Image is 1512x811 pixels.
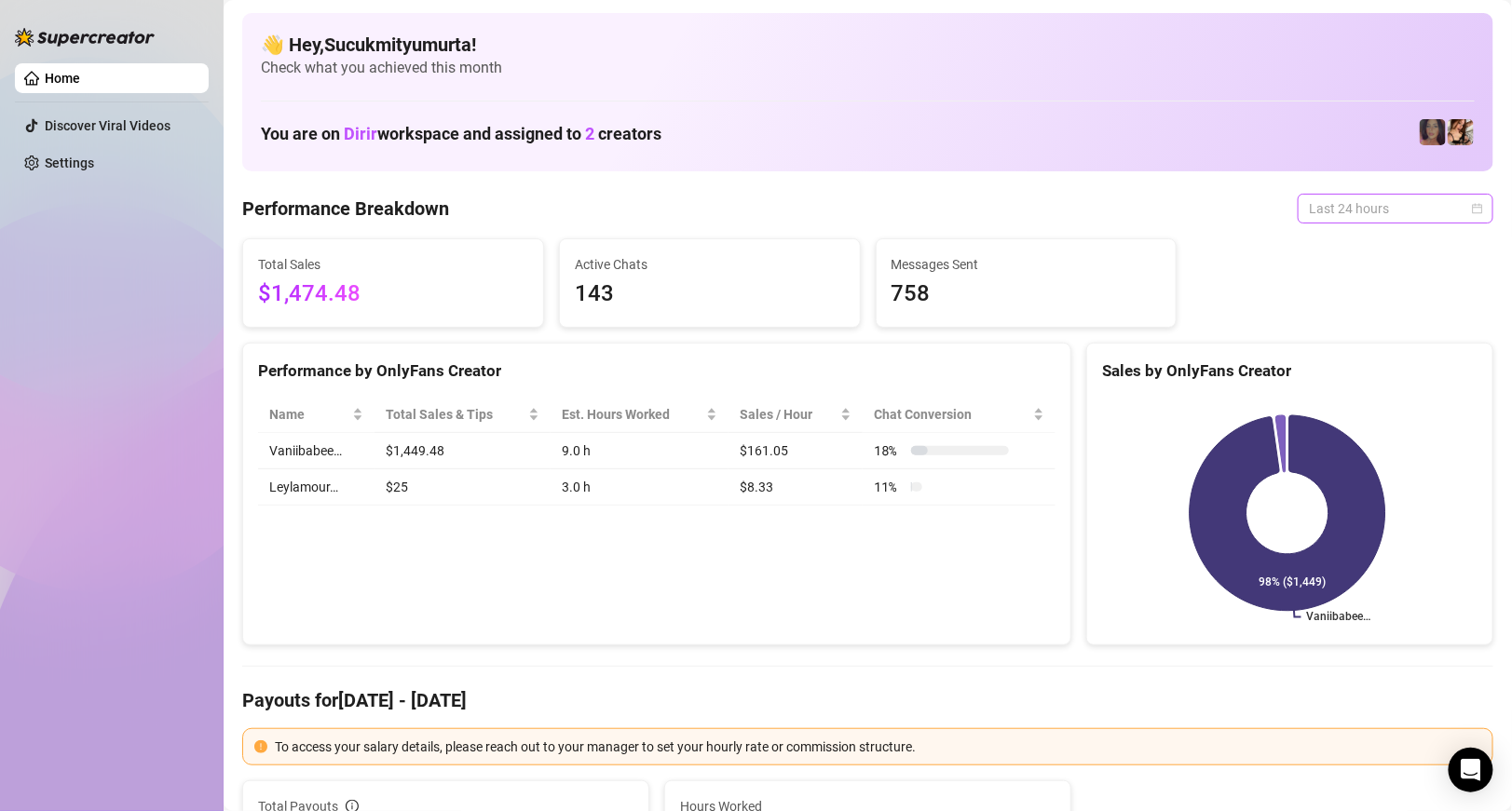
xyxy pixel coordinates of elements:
[258,397,375,433] th: Name
[275,737,1481,757] div: To access your salary details, please reach out to your manager to set your hourly rate or commis...
[562,404,702,425] div: Est. Hours Worked
[269,404,348,425] span: Name
[551,469,729,506] td: 3.0 h
[585,124,594,143] span: 2
[874,477,904,497] span: 11 %
[1420,119,1446,145] img: Leylamour
[15,28,155,47] img: logo-BBDzfeDw.svg
[258,433,375,469] td: Vaniibabee…
[575,254,845,275] span: Active Chats
[729,469,863,506] td: $8.33
[258,469,375,506] td: Leylamour…
[261,58,1475,78] span: Check what you achieved this month
[874,440,904,461] span: 18 %
[892,277,1162,312] span: 758
[863,397,1056,433] th: Chat Conversion
[386,404,525,425] span: Total Sales & Tips
[1307,611,1371,624] text: Vaniibabee…
[258,254,528,275] span: Total Sales
[892,254,1162,275] span: Messages Sent
[551,433,729,469] td: 9.0 h
[242,687,1493,713] h4: Payouts for [DATE] - [DATE]
[261,32,1475,58] h4: 👋 Hey, Sucukmityumurta !
[242,196,449,222] h4: Performance Breakdown
[45,155,94,170] a: Settings
[874,404,1029,425] span: Chat Conversion
[1449,748,1493,792] div: Open Intercom Messenger
[1102,358,1478,384] div: Sales by OnlyFans Creator
[375,433,552,469] td: $1,449.48
[261,124,661,144] h1: You are on workspace and assigned to creators
[45,118,170,133] a: Discover Viral Videos
[575,277,845,312] span: 143
[1472,203,1483,214] span: calendar
[1448,119,1474,145] img: Vaniibabee
[375,469,552,506] td: $25
[344,124,377,143] span: Dirir
[729,433,863,469] td: $161.05
[258,358,1056,384] div: Performance by OnlyFans Creator
[45,71,80,86] a: Home
[1309,195,1482,223] span: Last 24 hours
[258,277,528,312] span: $1,474.48
[254,740,267,753] span: exclamation-circle
[729,397,863,433] th: Sales / Hour
[375,397,552,433] th: Total Sales & Tips
[740,404,837,425] span: Sales / Hour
